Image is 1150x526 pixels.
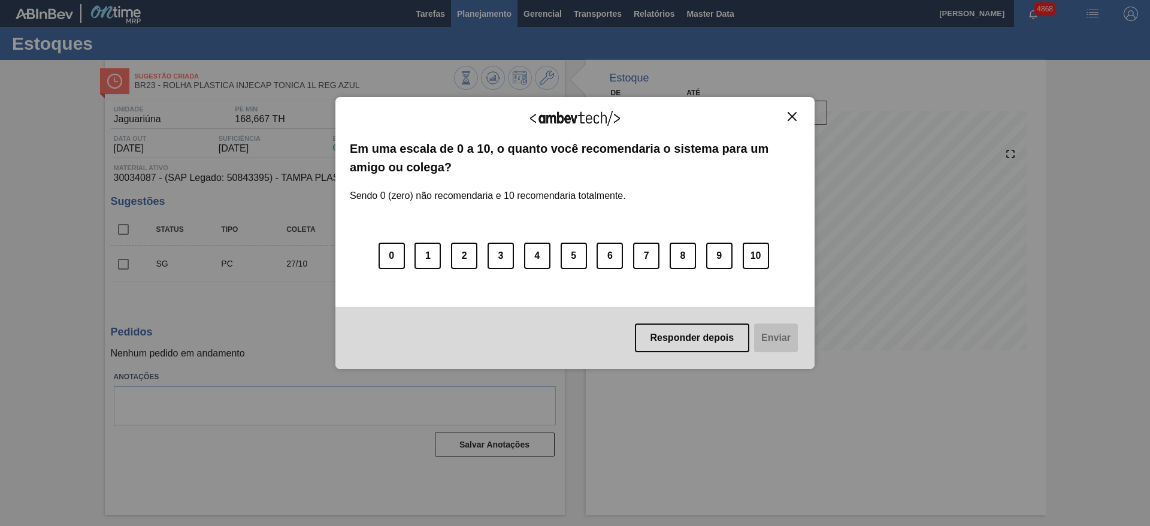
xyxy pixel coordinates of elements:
img: Close [788,112,797,121]
button: 3 [488,243,514,269]
button: 0 [379,243,405,269]
label: Sendo 0 (zero) não recomendaria e 10 recomendaria totalmente. [350,176,626,201]
button: 9 [706,243,733,269]
button: 6 [597,243,623,269]
label: Em uma escala de 0 a 10, o quanto você recomendaria o sistema para um amigo ou colega? [350,140,800,176]
button: Close [784,111,800,122]
button: 7 [633,243,659,269]
img: Logo Ambevtech [530,111,620,126]
button: 2 [451,243,477,269]
button: 1 [414,243,441,269]
button: 4 [524,243,550,269]
button: 5 [561,243,587,269]
button: 8 [670,243,696,269]
button: 10 [743,243,769,269]
button: Responder depois [635,324,750,352]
